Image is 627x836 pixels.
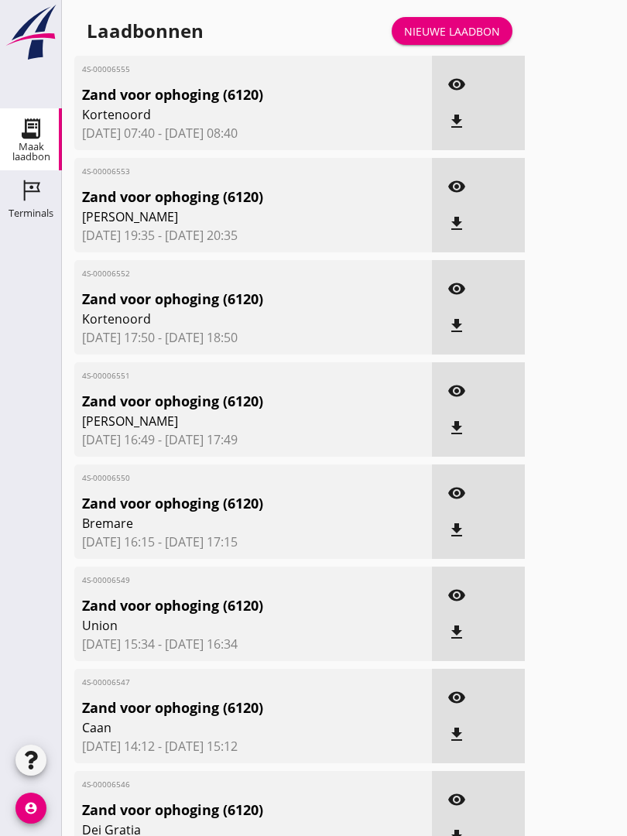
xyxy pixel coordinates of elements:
[82,574,367,586] span: 4S-00006549
[447,317,466,335] i: file_download
[82,514,367,533] span: Bremare
[447,484,466,502] i: visibility
[82,105,367,124] span: Kortenoord
[82,328,424,347] span: [DATE] 17:50 - [DATE] 18:50
[447,112,466,131] i: file_download
[447,419,466,437] i: file_download
[447,214,466,233] i: file_download
[82,718,367,737] span: Caan
[447,688,466,707] i: visibility
[82,493,367,514] span: Zand voor ophoging (6120)
[82,677,367,688] span: 4S-00006547
[82,124,424,142] span: [DATE] 07:40 - [DATE] 08:40
[82,472,367,484] span: 4S-00006550
[82,800,367,821] span: Zand voor ophoging (6120)
[3,4,59,61] img: logo-small.a267ee39.svg
[82,289,367,310] span: Zand voor ophoging (6120)
[447,725,466,744] i: file_download
[447,521,466,540] i: file_download
[15,793,46,824] i: account_circle
[82,63,367,75] span: 4S-00006555
[82,616,367,635] span: Union
[82,391,367,412] span: Zand voor ophoging (6120)
[82,166,367,177] span: 4S-00006553
[82,268,367,279] span: 4S-00006552
[404,23,500,39] div: Nieuwe laadbon
[447,790,466,809] i: visibility
[9,208,53,218] div: Terminals
[82,430,424,449] span: [DATE] 16:49 - [DATE] 17:49
[447,382,466,400] i: visibility
[82,595,367,616] span: Zand voor ophoging (6120)
[82,187,367,207] span: Zand voor ophoging (6120)
[82,226,424,245] span: [DATE] 19:35 - [DATE] 20:35
[82,635,424,653] span: [DATE] 15:34 - [DATE] 16:34
[82,779,367,790] span: 4S-00006546
[447,75,466,94] i: visibility
[447,177,466,196] i: visibility
[447,586,466,605] i: visibility
[82,697,367,718] span: Zand voor ophoging (6120)
[82,310,367,328] span: Kortenoord
[392,17,512,45] a: Nieuwe laadbon
[82,412,367,430] span: [PERSON_NAME]
[447,623,466,642] i: file_download
[447,279,466,298] i: visibility
[82,370,367,382] span: 4S-00006551
[82,207,367,226] span: [PERSON_NAME]
[82,533,424,551] span: [DATE] 16:15 - [DATE] 17:15
[87,19,204,43] div: Laadbonnen
[82,737,424,755] span: [DATE] 14:12 - [DATE] 15:12
[82,84,367,105] span: Zand voor ophoging (6120)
